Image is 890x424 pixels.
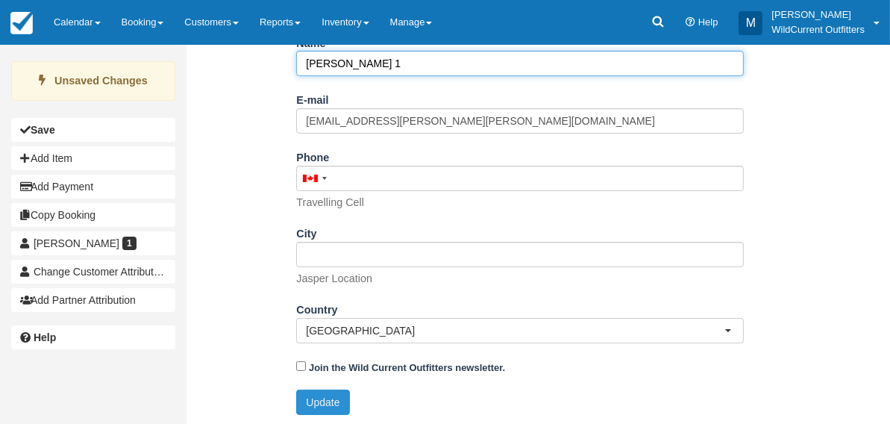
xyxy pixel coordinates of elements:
[296,318,744,343] button: [GEOGRAPHIC_DATA]
[296,87,328,108] label: E-mail
[771,7,865,22] p: [PERSON_NAME]
[11,146,175,170] button: Add Item
[296,297,337,318] label: Country
[34,331,56,343] b: Help
[34,266,168,278] span: Change Customer Attribution
[296,390,349,415] button: Update
[686,18,695,28] i: Help
[309,362,505,373] strong: Join the Wild Current Outfitters newsletter.
[10,12,33,34] img: checkfront-main-nav-mini-logo.png
[31,124,55,136] b: Save
[11,203,175,227] button: Copy Booking
[297,166,331,190] div: Canada: +1
[296,221,316,242] label: City
[306,323,724,338] span: [GEOGRAPHIC_DATA]
[11,118,175,142] button: Save
[34,237,119,249] span: [PERSON_NAME]
[11,325,175,349] a: Help
[296,195,364,211] p: Travelling Cell
[122,237,137,250] span: 1
[54,75,148,87] strong: Unsaved Changes
[296,271,372,287] p: Jasper Location
[771,22,865,37] p: WildCurrent Outfitters
[698,16,718,28] span: Help
[739,11,762,35] div: M
[296,361,306,371] input: Join the Wild Current Outfitters newsletter.
[11,260,175,284] button: Change Customer Attribution
[296,145,329,166] label: Phone
[11,231,175,255] a: [PERSON_NAME] 1
[11,288,175,312] button: Add Partner Attribution
[11,175,175,199] button: Add Payment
